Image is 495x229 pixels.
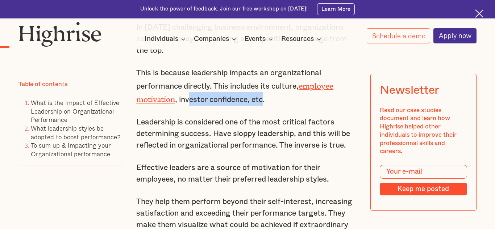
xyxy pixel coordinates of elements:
[194,35,238,43] div: Companies
[31,98,119,124] a: What is the Impact of Effective Leadership on Organizational Performance
[475,9,483,18] img: Cross icon
[281,35,323,43] div: Resources
[380,165,467,179] input: Your e-mail
[380,84,439,97] div: Newsletter
[145,35,188,43] div: Individuals
[380,165,467,196] form: Modal Form
[433,28,477,43] a: Apply now
[31,141,111,159] a: To sum up & Impacting your Organizational performance
[31,124,121,142] a: What leadership styles be adopted to boost performance?
[136,162,359,185] p: Effective leaders are a source of motivation for their employees, no matter their preferred leade...
[317,3,355,15] a: Learn More
[245,35,266,43] div: Events
[145,35,178,43] div: Individuals
[380,106,467,156] div: Read our case studies document and learn how Highrise helped other individuals to improve their p...
[194,35,229,43] div: Companies
[281,35,314,43] div: Resources
[245,35,275,43] div: Events
[136,67,359,106] p: This is because leadership impacts an organizational performance directly. This includes its cult...
[136,116,359,151] p: Leadership is considered one of the most critical factors determining success. Have sloppy leader...
[18,22,101,47] img: Highrise logo
[18,81,67,89] div: Table of contents
[367,28,430,43] a: Schedule a demo
[140,5,308,13] div: Unlock the power of feedback. Join our free workshop on [DATE]!
[380,183,467,196] input: Keep me posted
